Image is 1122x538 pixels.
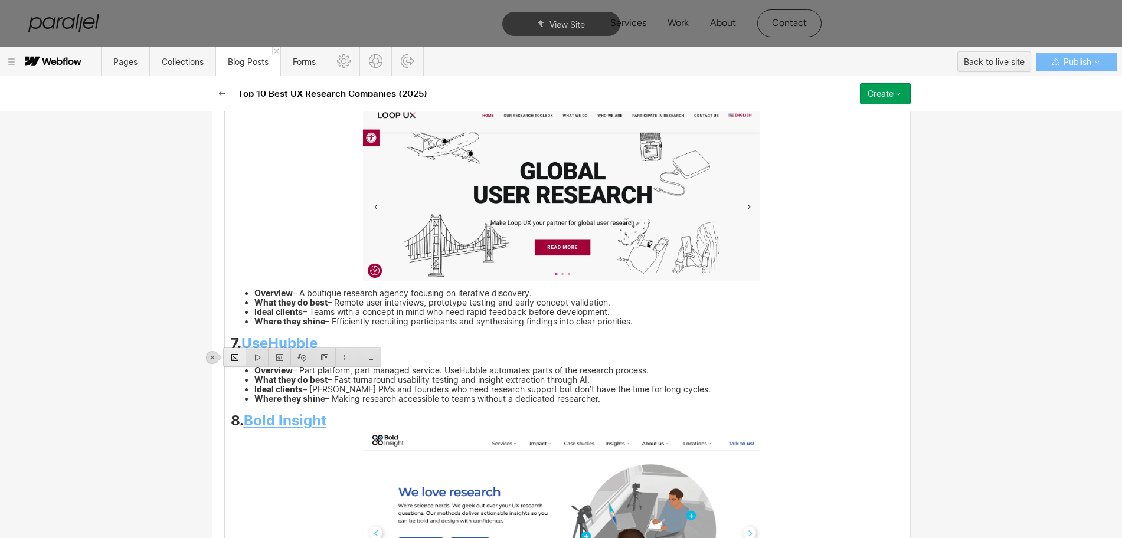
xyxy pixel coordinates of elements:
[254,366,892,375] li: – Part platform, part managed service. UseHubble automates parts of the research process.
[254,317,892,326] li: – Efficiently recruiting participants and synthesising findings into clear priorities.
[254,288,892,298] li: – A boutique research agency focusing on iterative discovery.
[254,365,293,375] strong: Overview
[860,83,911,104] button: Create
[113,57,138,67] span: Pages
[868,89,894,99] div: Create
[254,385,892,394] li: – [PERSON_NAME] PMs and founders who need research support but don’t have the time for long cycles.
[254,375,328,385] strong: What they do best
[254,393,325,403] strong: Where they shine
[238,91,427,97] h2: Top 10 Best UX Research Companies (2025)
[244,412,326,429] a: Bold Insight
[254,316,325,326] strong: Where they shine
[231,334,241,352] strong: 7.
[254,288,293,298] strong: Overview
[162,57,204,67] span: Collections
[231,354,892,362] p: ‍
[957,51,1031,72] button: Back to live site
[254,375,892,385] li: – Fast turnaround usability testing and insight extraction through AI.
[964,53,1025,71] div: Back to live site
[549,19,585,29] span: View Site
[254,307,892,317] li: – Teams with a concept in mind who need rapid feedback before development.
[363,100,760,281] img: Loop UX
[272,47,280,55] a: Close 'Blog Posts' tab
[254,298,892,307] li: – Remote user interviews, prototype testing and early concept validation.
[228,57,269,67] span: Blog Posts
[254,384,303,394] strong: Ideal clients
[1036,53,1117,71] button: Publish
[231,412,244,429] strong: 8.
[241,334,318,352] a: UseHubble
[254,297,328,307] strong: What they do best
[254,307,303,317] strong: Ideal clients
[293,57,316,67] span: Forms
[254,394,892,403] li: – Making research accessible to teams without a dedicated researcher.
[1061,53,1091,71] span: Publish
